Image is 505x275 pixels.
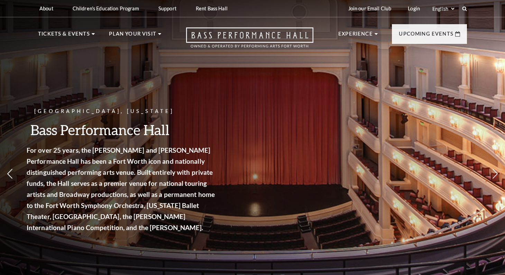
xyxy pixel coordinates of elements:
[35,107,226,116] p: [GEOGRAPHIC_DATA], [US_STATE]
[196,6,228,11] p: Rent Bass Hall
[399,30,453,42] p: Upcoming Events
[109,30,156,42] p: Plan Your Visit
[73,6,139,11] p: Children's Education Program
[35,121,226,139] h3: Bass Performance Hall
[338,30,373,42] p: Experience
[35,146,223,231] strong: For over 25 years, the [PERSON_NAME] and [PERSON_NAME] Performance Hall has been a Fort Worth ico...
[38,30,90,42] p: Tickets & Events
[39,6,53,11] p: About
[158,6,176,11] p: Support
[431,6,456,12] select: Select:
